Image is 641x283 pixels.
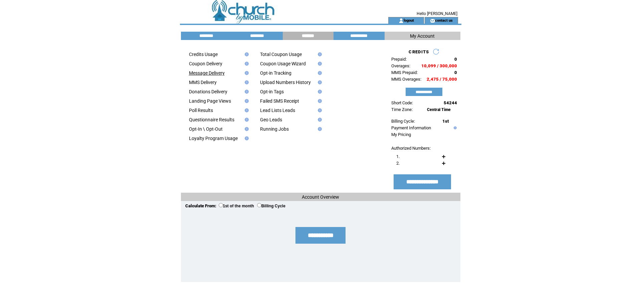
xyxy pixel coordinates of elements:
[316,71,322,75] img: help.gif
[454,70,457,75] span: 0
[189,117,234,122] a: Questionnaire Results
[189,126,223,132] a: Opt-In \ Opt-Out
[430,18,435,23] img: contact_us_icon.gif
[243,80,249,84] img: help.gif
[260,61,306,66] a: Coupon Usage Wizard
[316,52,322,56] img: help.gif
[260,52,302,57] a: Total Coupon Usage
[391,77,421,82] span: MMS Overages:
[302,194,339,200] span: Account Overview
[189,108,213,113] a: Poll Results
[410,33,435,39] span: My Account
[189,52,218,57] a: Credits Usage
[260,117,282,122] a: Geo Leads
[260,108,295,113] a: Lead Lists Leads
[452,126,457,129] img: help.gif
[316,62,322,66] img: help.gif
[391,125,431,130] a: Payment Information
[219,204,254,208] label: 1st of the month
[316,108,322,112] img: help.gif
[417,11,457,16] span: Hello [PERSON_NAME]
[409,49,429,54] span: CREDITS
[316,127,322,131] img: help.gif
[427,77,457,82] span: 2,475 / 75,000
[189,98,231,104] a: Landing Page Views
[243,127,249,131] img: help.gif
[435,18,453,22] a: contact us
[257,203,261,207] input: Billing Cycle
[421,63,457,68] span: 10,099 / 300,000
[243,136,249,140] img: help.gif
[391,132,411,137] a: My Pricing
[391,107,413,112] span: Time Zone:
[427,107,451,112] span: Central Time
[396,161,400,166] span: 2.
[316,99,322,103] img: help.gif
[257,204,285,208] label: Billing Cycle
[404,18,414,22] a: logout
[316,118,322,122] img: help.gif
[219,203,223,207] input: 1st of the month
[243,108,249,112] img: help.gif
[399,18,404,23] img: account_icon.gif
[185,203,216,208] span: Calculate From:
[243,99,249,103] img: help.gif
[391,100,413,105] span: Short Code:
[243,90,249,94] img: help.gif
[260,98,299,104] a: Failed SMS Receipt
[189,136,238,141] a: Loyalty Program Usage
[316,80,322,84] img: help.gif
[260,70,291,76] a: Opt-in Tracking
[454,57,457,62] span: 0
[189,61,222,66] a: Coupon Delivery
[189,80,217,85] a: MMS Delivery
[391,63,410,68] span: Overages:
[391,119,415,124] span: Billing Cycle:
[260,89,284,94] a: Opt-in Tags
[444,100,457,105] span: 54244
[391,57,407,62] span: Prepaid:
[260,126,289,132] a: Running Jobs
[243,71,249,75] img: help.gif
[316,90,322,94] img: help.gif
[189,70,225,76] a: Message Delivery
[396,154,400,159] span: 1.
[243,52,249,56] img: help.gif
[189,89,227,94] a: Donations Delivery
[391,70,418,75] span: MMS Prepaid:
[442,119,449,124] span: 1st
[243,118,249,122] img: help.gif
[260,80,311,85] a: Upload Numbers History
[391,146,431,151] span: Authorized Numbers:
[243,62,249,66] img: help.gif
